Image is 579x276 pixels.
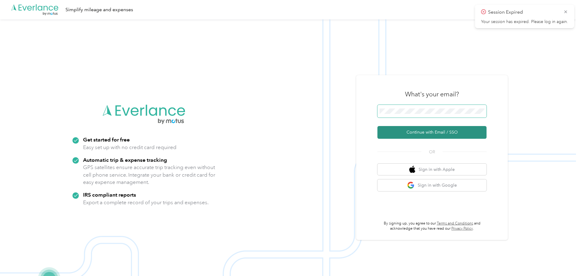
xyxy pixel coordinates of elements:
[405,90,459,98] h3: What's your email?
[409,166,415,173] img: apple logo
[83,136,130,143] strong: Get started for free
[421,149,443,155] span: OR
[65,6,133,14] div: Simplify mileage and expenses
[451,226,473,231] a: Privacy Policy
[83,157,167,163] strong: Automatic trip & expense tracking
[377,179,487,191] button: google logoSign in with Google
[377,164,487,175] button: apple logoSign in with Apple
[83,144,176,151] p: Easy set up with no credit card required
[83,199,209,206] p: Export a complete record of your trips and expenses.
[481,19,568,25] p: Your session has expired. Please log in again.
[437,221,473,226] a: Terms and Conditions
[488,8,559,16] p: Session Expired
[377,221,487,231] p: By signing up, you agree to our and acknowledge that you have read our .
[377,126,487,139] button: Continue with Email / SSO
[407,181,415,189] img: google logo
[83,164,216,186] p: GPS satellites ensure accurate trip tracking even without cell phone service. Integrate your bank...
[83,191,136,198] strong: IRS compliant reports
[545,242,579,276] iframe: Everlance-gr Chat Button Frame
